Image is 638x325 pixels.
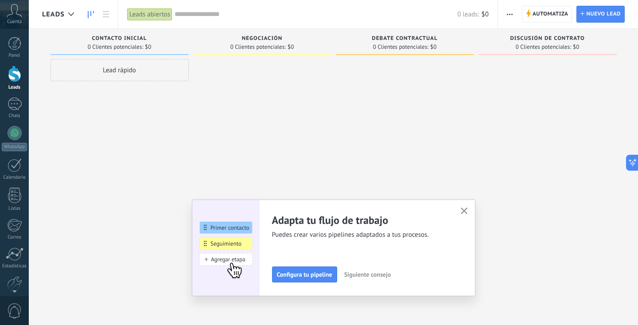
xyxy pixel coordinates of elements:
[586,6,621,22] span: Nuevo lead
[373,44,428,50] span: 0 Clientes potenciales:
[198,35,327,43] div: Negociación
[2,235,27,240] div: Correo
[272,231,450,239] span: Puedes crear varios pipelines adaptados a tus procesos.
[340,35,470,43] div: Debate contractual
[2,143,27,151] div: WhatsApp
[7,19,22,25] span: Cuenta
[92,35,147,42] span: Contacto inicial
[272,266,337,282] button: Configura tu pipeline
[2,53,27,59] div: Panel
[576,6,625,23] a: Nuevo lead
[2,263,27,269] div: Estadísticas
[51,59,189,81] div: Lead rápido
[340,268,395,281] button: Siguiente consejo
[2,206,27,211] div: Listas
[230,44,286,50] span: 0 Clientes potenciales:
[573,44,579,50] span: $0
[503,6,516,23] button: Más
[457,10,479,19] span: 0 leads:
[533,6,568,22] span: Automatiza
[344,271,391,278] span: Siguiente consejo
[55,35,184,43] div: Contacto inicial
[277,271,332,278] span: Configura tu pipeline
[127,8,172,21] div: Leads abiertos
[510,35,584,42] span: Discusión de contrato
[522,6,572,23] a: Automatiza
[372,35,437,42] span: Debate contractual
[482,10,489,19] span: $0
[2,113,27,119] div: Chats
[242,35,283,42] span: Negociación
[430,44,436,50] span: $0
[2,85,27,90] div: Leads
[516,44,571,50] span: 0 Clientes potenciales:
[483,35,612,43] div: Discusión de contrato
[288,44,294,50] span: $0
[83,6,98,23] a: Leads
[98,6,113,23] a: Lista
[272,213,450,227] h2: Adapta tu flujo de trabajo
[88,44,143,50] span: 0 Clientes potenciales:
[2,175,27,180] div: Calendario
[145,44,151,50] span: $0
[42,10,65,19] span: Leads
